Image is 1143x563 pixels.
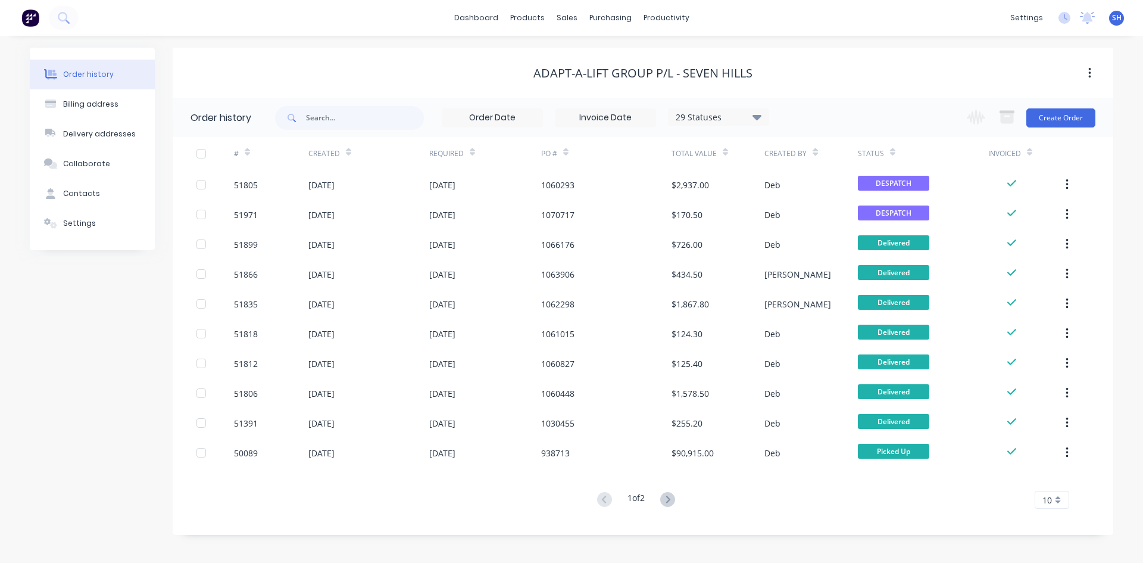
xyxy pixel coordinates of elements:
[764,238,780,251] div: Deb
[541,209,574,221] div: 1070717
[63,129,136,139] div: Delivery addresses
[764,179,780,191] div: Deb
[555,109,655,127] input: Invoice Date
[858,414,929,429] span: Delivered
[764,298,831,310] div: [PERSON_NAME]
[672,179,709,191] div: $2,937.00
[672,137,764,170] div: Total Value
[669,111,769,124] div: 29 Statuses
[858,295,929,310] span: Delivered
[429,298,455,310] div: [DATE]
[234,148,239,159] div: #
[672,268,702,281] div: $434.50
[988,137,1063,170] div: Invoiced
[541,298,574,310] div: 1062298
[429,328,455,340] div: [DATE]
[308,137,429,170] div: Created
[858,354,929,369] span: Delivered
[234,387,258,400] div: 51806
[429,268,455,281] div: [DATE]
[234,417,258,430] div: 51391
[672,357,702,370] div: $125.40
[551,9,583,27] div: sales
[764,387,780,400] div: Deb
[541,268,574,281] div: 1063906
[308,387,335,400] div: [DATE]
[190,111,251,125] div: Order history
[858,235,929,250] span: Delivered
[627,492,645,509] div: 1 of 2
[429,447,455,459] div: [DATE]
[858,325,929,340] span: Delivered
[63,69,114,80] div: Order history
[1112,13,1122,23] span: SH
[638,9,695,27] div: productivity
[63,188,100,199] div: Contacts
[21,9,39,27] img: Factory
[308,357,335,370] div: [DATE]
[533,66,752,80] div: ADAPT-A-LIFT GROUP P/L - SEVEN HILLS
[541,447,570,459] div: 938713
[234,268,258,281] div: 51866
[429,148,464,159] div: Required
[30,89,155,119] button: Billing address
[1004,9,1049,27] div: settings
[429,417,455,430] div: [DATE]
[306,106,424,130] input: Search...
[672,298,709,310] div: $1,867.80
[764,447,780,459] div: Deb
[672,238,702,251] div: $726.00
[583,9,638,27] div: purchasing
[858,176,929,191] span: DESPATCH
[541,137,672,170] div: PO #
[541,238,574,251] div: 1066176
[63,218,96,229] div: Settings
[63,99,118,110] div: Billing address
[30,119,155,149] button: Delivery addresses
[541,417,574,430] div: 1030455
[764,268,831,281] div: [PERSON_NAME]
[764,148,807,159] div: Created By
[429,387,455,400] div: [DATE]
[504,9,551,27] div: products
[858,206,929,220] span: DESPATCH
[672,148,717,159] div: Total Value
[30,149,155,179] button: Collaborate
[308,298,335,310] div: [DATE]
[541,387,574,400] div: 1060448
[1042,494,1052,506] span: 10
[541,179,574,191] div: 1060293
[764,417,780,430] div: Deb
[541,357,574,370] div: 1060827
[234,209,258,221] div: 51971
[429,209,455,221] div: [DATE]
[448,9,504,27] a: dashboard
[429,357,455,370] div: [DATE]
[308,148,340,159] div: Created
[764,357,780,370] div: Deb
[672,328,702,340] div: $124.30
[30,209,155,238] button: Settings
[429,137,541,170] div: Required
[672,209,702,221] div: $170.50
[858,148,884,159] div: Status
[234,179,258,191] div: 51805
[764,209,780,221] div: Deb
[234,238,258,251] div: 51899
[30,60,155,89] button: Order history
[308,238,335,251] div: [DATE]
[858,384,929,399] span: Delivered
[234,447,258,459] div: 50089
[234,137,308,170] div: #
[541,148,557,159] div: PO #
[308,447,335,459] div: [DATE]
[672,447,714,459] div: $90,915.00
[541,328,574,340] div: 1061015
[672,417,702,430] div: $255.20
[429,179,455,191] div: [DATE]
[858,444,929,459] span: Picked Up
[858,137,988,170] div: Status
[429,238,455,251] div: [DATE]
[234,298,258,310] div: 51835
[308,179,335,191] div: [DATE]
